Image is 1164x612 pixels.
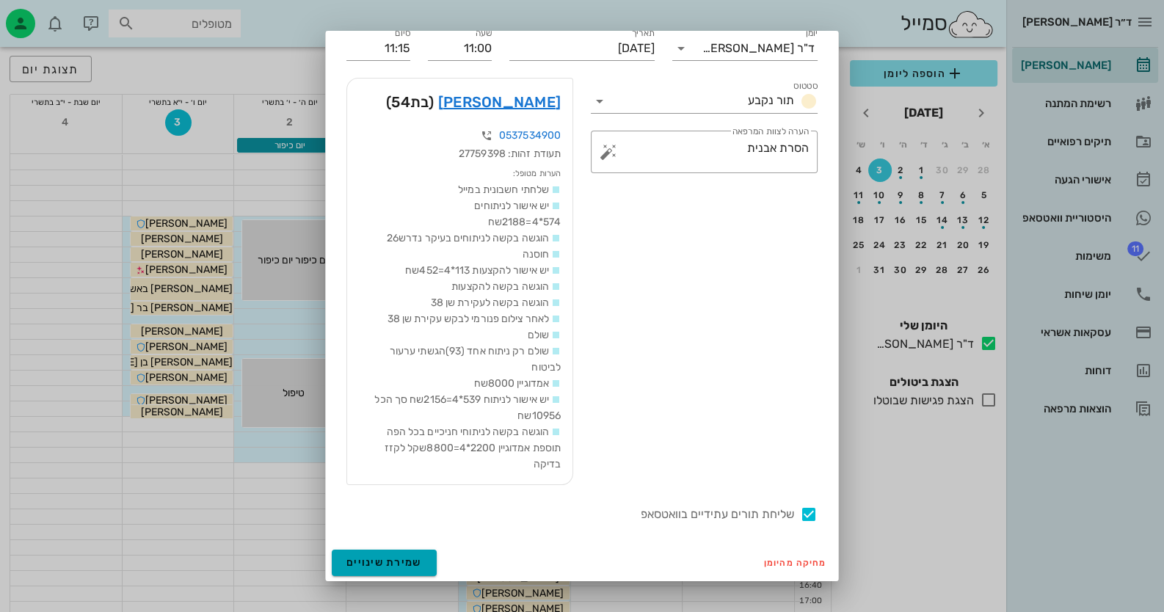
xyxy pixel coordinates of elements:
[523,248,550,261] span: חוסנה
[388,313,549,325] span: לאחר צילום פנורמי לבקש עקירת שן 38
[476,28,492,39] label: שעה
[451,280,549,293] span: הוגשה בקשה להקצעות
[372,393,561,422] span: יש אישור לניתוח 539*4=2156שח סך הכל 10956שח
[359,146,561,162] div: תעודת זהות: 27759398
[748,93,794,107] span: תור נקבע
[386,90,434,114] span: (בת )
[732,126,809,137] label: הערה לצוות המרפאה
[793,81,818,92] label: סטטוס
[632,28,655,39] label: תאריך
[391,93,410,111] span: 54
[672,37,818,60] div: יומןד"ר [PERSON_NAME]
[499,128,561,141] a: 0537534900
[758,553,832,573] button: מחיקה מהיומן
[388,345,561,374] span: שולם רק ניתוח אחד (93)הגשתי ערעור לביטוח
[332,550,437,576] button: שמירת שינויים
[702,42,815,55] div: ד"ר [PERSON_NAME]
[346,507,794,522] label: שליחת תורים עתידיים בוואטסאפ
[405,264,549,277] span: יש אישור להקצעות 113*4=452שח
[458,183,549,196] span: שלחתי חשבונית במייל
[346,556,422,569] span: שמירת שינויים
[382,426,561,470] span: הוגשה בקשה לניתוחי חניכיים בכל הפה תוספת אמדוגיין 2200*4=8800שקל לקזז בדיקה
[513,169,561,178] small: הערות מטופל:
[438,90,561,114] a: [PERSON_NAME]
[764,558,826,568] span: מחיקה מהיומן
[806,28,818,39] label: יומן
[473,377,549,390] span: אמדוגיין 8000שח
[591,90,818,113] div: סטטוסתור נקבע
[387,232,549,244] span: הוגשה בקשה לניתוחים בעיקר נדרש26
[528,329,549,341] span: שולם
[431,296,549,309] span: הוגשה בקשה לעקירת שן 38
[395,28,410,39] label: סיום
[472,200,561,228] span: יש אישור לניתוחים 574*4=2188שח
